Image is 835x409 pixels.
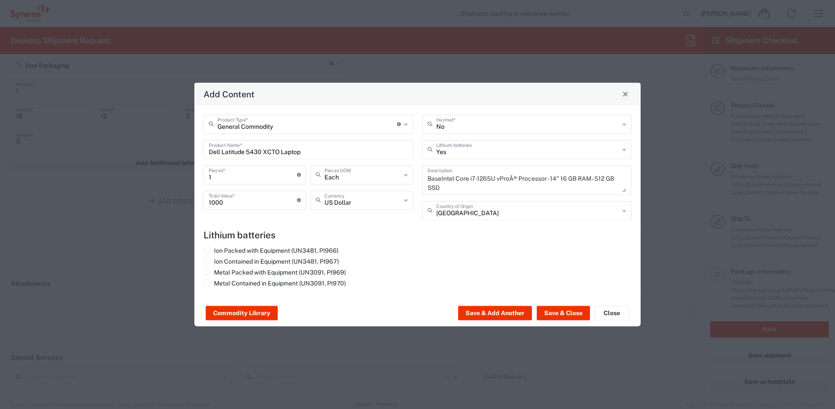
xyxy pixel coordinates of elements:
[619,88,631,100] button: Close
[537,306,590,320] button: Save & Close
[204,246,338,254] label: Ion Packed with Equipment (UN3481, PI966)
[204,279,346,287] label: Metal Contained in Equipment (UN3091, PI970)
[594,306,629,320] button: Close
[204,268,346,276] label: Metal Packed with Equipment (UN3091, PI969)
[204,257,339,265] label: Ion Contained in Equipment (UN3481, PI967)
[458,306,532,320] button: Save & Add Another
[206,306,278,320] button: Commodity Library
[204,229,631,240] h4: Lithium batteries
[204,87,255,100] h4: Add Content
